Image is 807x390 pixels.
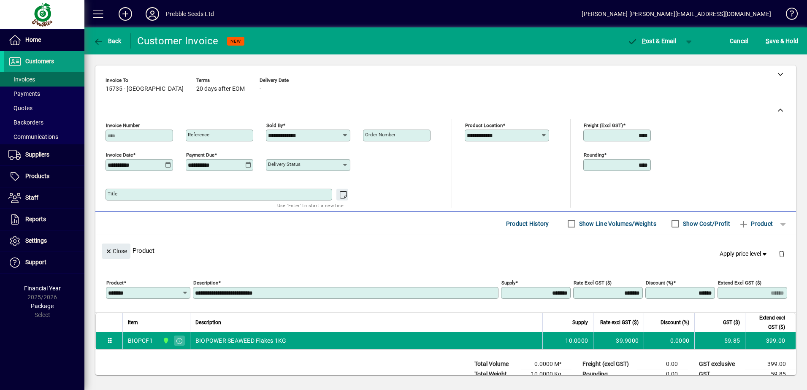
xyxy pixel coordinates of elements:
app-page-header-button: Delete [772,250,792,257]
span: Home [25,36,41,43]
span: CHRISTCHURCH [160,336,170,345]
a: Invoices [4,72,84,87]
span: Support [25,259,46,265]
a: Communications [4,130,84,144]
button: Add [112,6,139,22]
button: Close [102,244,130,259]
a: Staff [4,187,84,209]
mat-label: Rounding [584,152,604,158]
mat-label: Freight (excl GST) [584,122,623,128]
span: Backorders [8,119,43,126]
td: 0.0000 M³ [521,359,571,369]
a: Support [4,252,84,273]
a: Payments [4,87,84,101]
mat-hint: Use 'Enter' to start a new line [277,200,344,210]
span: Cancel [730,34,748,48]
a: Suppliers [4,144,84,165]
td: GST exclusive [695,359,745,369]
mat-label: Order number [365,132,395,138]
span: Rate excl GST ($) [600,318,639,327]
span: Product [739,217,773,230]
mat-label: Reference [188,132,209,138]
a: Settings [4,230,84,252]
td: 0.00 [637,369,688,379]
td: Freight (excl GST) [578,359,637,369]
mat-label: Description [193,280,218,286]
td: 399.00 [745,332,796,349]
span: Suppliers [25,151,49,158]
td: 0.0000 [644,332,694,349]
span: ost & Email [627,38,676,44]
span: NEW [230,38,241,44]
td: 10.0000 Kg [521,369,571,379]
span: 15735 - [GEOGRAPHIC_DATA] [106,86,184,92]
a: Home [4,30,84,51]
td: GST [695,369,745,379]
span: BIOPOWER SEAWEED Flakes 1KG [195,336,287,345]
button: Back [91,33,124,49]
button: Product History [503,216,552,231]
mat-label: Delivery status [268,161,301,167]
td: 59.85 [745,369,796,379]
span: Reports [25,216,46,222]
mat-label: Product [106,280,124,286]
button: Apply price level [716,246,772,262]
span: 10.0000 [565,336,588,345]
span: Product History [506,217,549,230]
td: Total Weight [470,369,521,379]
span: S [766,38,769,44]
button: Profile [139,6,166,22]
div: Product [95,235,796,266]
span: Discount (%) [661,318,689,327]
span: Payments [8,90,40,97]
span: Invoices [8,76,35,83]
mat-label: Extend excl GST ($) [718,280,761,286]
a: Reports [4,209,84,230]
a: Products [4,166,84,187]
button: Cancel [728,33,750,49]
span: Staff [25,194,38,201]
label: Show Line Volumes/Weights [577,219,656,228]
label: Show Cost/Profit [681,219,730,228]
button: Delete [772,244,792,264]
div: BIOPCF1 [128,336,153,345]
span: GST ($) [723,318,740,327]
span: P [642,38,646,44]
td: Total Volume [470,359,521,369]
span: ave & Hold [766,34,798,48]
div: Prebble Seeds Ltd [166,7,214,21]
span: Supply [572,318,588,327]
mat-label: Discount (%) [646,280,673,286]
span: Financial Year [24,285,61,292]
span: Apply price level [720,249,769,258]
mat-label: Invoice date [106,152,133,158]
span: Item [128,318,138,327]
mat-label: Rate excl GST ($) [574,280,612,286]
div: 39.9000 [598,336,639,345]
mat-label: Product location [465,122,503,128]
button: Product [734,216,777,231]
span: 20 days after EOM [196,86,245,92]
app-page-header-button: Back [84,33,131,49]
button: Post & Email [623,33,680,49]
span: Quotes [8,105,32,111]
button: Save & Hold [764,33,800,49]
app-page-header-button: Close [100,247,133,255]
div: [PERSON_NAME] [PERSON_NAME][EMAIL_ADDRESS][DOMAIN_NAME] [582,7,771,21]
a: Backorders [4,115,84,130]
span: Close [105,244,127,258]
td: 0.00 [637,359,688,369]
a: Quotes [4,101,84,115]
a: Knowledge Base [780,2,796,29]
span: Communications [8,133,58,140]
div: Customer Invoice [137,34,219,48]
td: 59.85 [694,332,745,349]
span: Products [25,173,49,179]
mat-label: Title [108,191,117,197]
span: Customers [25,58,54,65]
span: Package [31,303,54,309]
mat-label: Invoice number [106,122,140,128]
span: Settings [25,237,47,244]
span: Extend excl GST ($) [750,313,785,332]
td: 399.00 [745,359,796,369]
